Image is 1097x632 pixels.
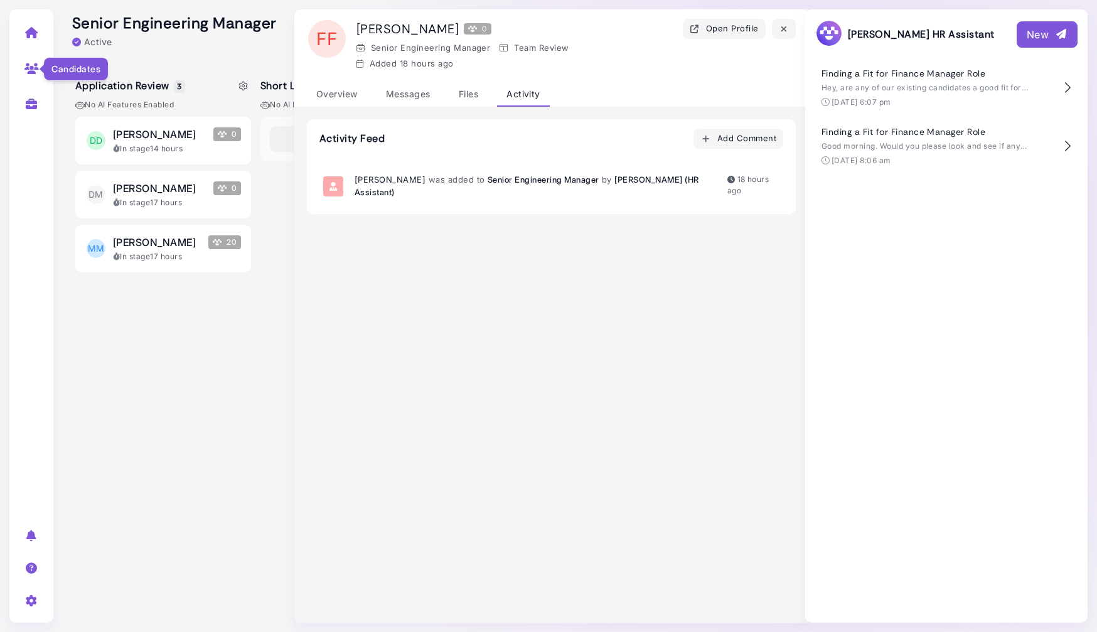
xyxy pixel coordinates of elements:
div: Add Comment [700,132,776,146]
h4: Finding a Fit for Finance Manager Role [821,68,1029,79]
h5: Application Review [75,80,183,92]
div: Overview [307,82,367,107]
h5: Short List [260,80,321,92]
span: MM [87,239,105,258]
h3: Activity Feed [319,132,385,144]
span: DM [87,185,105,204]
button: Finding a Fit for Finance Manager Role Good morning. Would you please look and see if any of our ... [815,117,1078,176]
div: Added [356,58,454,70]
img: Megan Score [468,24,477,33]
div: In stage 17 hours [113,251,241,262]
span: 20 [208,235,241,249]
strong: [PERSON_NAME] (HR Assistant) [355,174,699,197]
span: [PERSON_NAME] [113,127,196,142]
img: Megan Score [218,184,227,193]
span: No AI Features enabled [260,99,359,110]
div: Messages [377,82,440,107]
span: [PERSON_NAME] [113,235,196,250]
span: [PERSON_NAME] [113,181,196,196]
div: Open Profile [690,23,759,36]
img: Megan Score [213,238,222,247]
button: DD [PERSON_NAME] Megan Score 0 In stage14 hours [75,117,251,164]
div: Candidates [43,57,109,81]
h2: Senior Engineering Manager [72,14,276,33]
img: Megan Score [218,130,227,139]
h4: Finding a Fit for Finance Manager Role [821,127,1029,137]
h1: [PERSON_NAME] [356,21,491,36]
div: Senior Engineering Manager [356,42,490,55]
h3: [PERSON_NAME] HR Assistant [815,19,994,49]
button: Finding a Fit for Finance Manager Role Hey, are any of our existing candidates a good fit for the... [815,59,1078,117]
span: No AI Features enabled [75,99,174,110]
button: MM [PERSON_NAME] Megan Score 20 In stage17 hours [75,225,251,272]
div: In stage 14 hours [113,143,241,154]
span: 0 [213,181,241,195]
span: FF [308,20,346,58]
time: Aug 28, 2025 [727,174,769,195]
span: by [602,174,612,185]
strong: Senior Engineering Manager [488,174,599,185]
div: Active [72,35,112,48]
div: 0 [464,23,491,35]
div: New [1027,27,1068,42]
span: 3 [174,80,185,93]
time: [DATE] 8:06 am [832,156,891,165]
time: Aug 28, 2025 [400,58,454,68]
button: Open Profile [683,19,766,39]
time: [DATE] 6:07 pm [832,97,891,107]
span: [PERSON_NAME] [355,174,425,185]
div: In stage 17 hours [113,197,241,208]
button: Add Comment [693,129,783,149]
span: was added to [429,174,485,185]
span: 0 [213,127,241,141]
div: Team Review [500,42,569,55]
button: DM [PERSON_NAME] Megan Score 0 In stage17 hours [75,171,251,218]
button: New [1017,21,1078,48]
div: Activity [497,82,550,107]
span: DD [87,131,105,150]
div: Files [449,82,488,107]
a: Candidates [12,51,51,84]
